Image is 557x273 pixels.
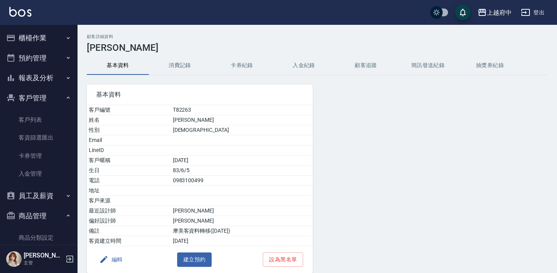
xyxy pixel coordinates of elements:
[87,42,548,53] h3: [PERSON_NAME]
[171,105,313,115] td: T82263
[6,251,22,267] img: Person
[397,56,459,75] button: 簡訊發送紀錄
[149,56,211,75] button: 消費記錄
[24,259,63,266] p: 主管
[171,125,313,135] td: [DEMOGRAPHIC_DATA]
[87,156,171,166] td: 客戶暱稱
[171,176,313,186] td: 0983100499
[171,156,313,166] td: [DATE]
[3,229,74,247] a: 商品分類設定
[3,88,74,108] button: 客戶管理
[24,252,63,259] h5: [PERSON_NAME]
[3,147,74,165] a: 卡券管理
[3,28,74,48] button: 櫃檯作業
[87,206,171,216] td: 最近設計師
[518,5,548,20] button: 登出
[3,186,74,206] button: 員工及薪資
[171,216,313,226] td: [PERSON_NAME]
[87,236,171,246] td: 客資建立時間
[87,166,171,176] td: 生日
[3,111,74,129] a: 客戶列表
[87,176,171,186] td: 電話
[3,48,74,68] button: 預約管理
[177,252,212,267] button: 建立預約
[96,91,304,98] span: 基本資料
[171,206,313,216] td: [PERSON_NAME]
[87,135,171,145] td: Email
[87,186,171,196] td: 地址
[87,115,171,125] td: 姓名
[3,68,74,88] button: 報表及分析
[171,236,313,246] td: [DATE]
[87,145,171,156] td: LineID
[171,166,313,176] td: 83/6/5
[3,129,74,147] a: 客資篩選匯出
[3,165,74,183] a: 入金管理
[474,5,515,21] button: 上越府中
[335,56,397,75] button: 顧客追蹤
[487,8,512,17] div: 上越府中
[87,34,548,39] h2: 顧客詳細資料
[87,105,171,115] td: 客戶編號
[96,252,126,267] button: 編輯
[87,125,171,135] td: 性別
[87,226,171,236] td: 備註
[459,56,521,75] button: 抽獎券紀錄
[87,196,171,206] td: 客戶來源
[9,7,31,17] img: Logo
[87,56,149,75] button: 基本資料
[455,5,471,20] button: save
[211,56,273,75] button: 卡券紀錄
[171,226,313,236] td: 摩美客資料轉移([DATE])
[171,115,313,125] td: [PERSON_NAME]
[263,252,303,267] button: 設為黑名單
[3,206,74,226] button: 商品管理
[273,56,335,75] button: 入金紀錄
[87,216,171,226] td: 偏好設計師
